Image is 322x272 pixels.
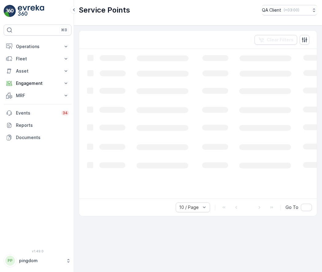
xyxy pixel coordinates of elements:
p: ( +03:00 ) [284,8,299,13]
p: MRF [16,93,59,99]
p: Events [16,110,58,116]
button: Fleet [4,53,71,65]
img: logo [4,5,16,17]
p: pingdom [19,258,63,264]
button: Operations [4,40,71,53]
p: Reports [16,122,69,128]
a: Reports [4,119,71,131]
p: QA Client [262,7,281,13]
p: Documents [16,134,69,141]
p: Operations [16,43,59,50]
p: Clear Filters [267,37,293,43]
button: Asset [4,65,71,77]
button: MRF [4,89,71,102]
button: Clear Filters [255,35,297,45]
p: Asset [16,68,59,74]
button: Engagement [4,77,71,89]
div: PP [5,256,15,266]
button: PPpingdom [4,254,71,267]
p: 34 [63,111,68,115]
a: Events34 [4,107,71,119]
span: v 1.49.0 [4,249,71,253]
button: QA Client(+03:00) [262,5,317,15]
p: Service Points [79,5,130,15]
p: Fleet [16,56,59,62]
img: logo_light-DOdMpM7g.png [18,5,44,17]
a: Documents [4,131,71,144]
span: Go To [286,204,298,210]
p: Engagement [16,80,59,86]
p: ⌘B [61,28,67,32]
